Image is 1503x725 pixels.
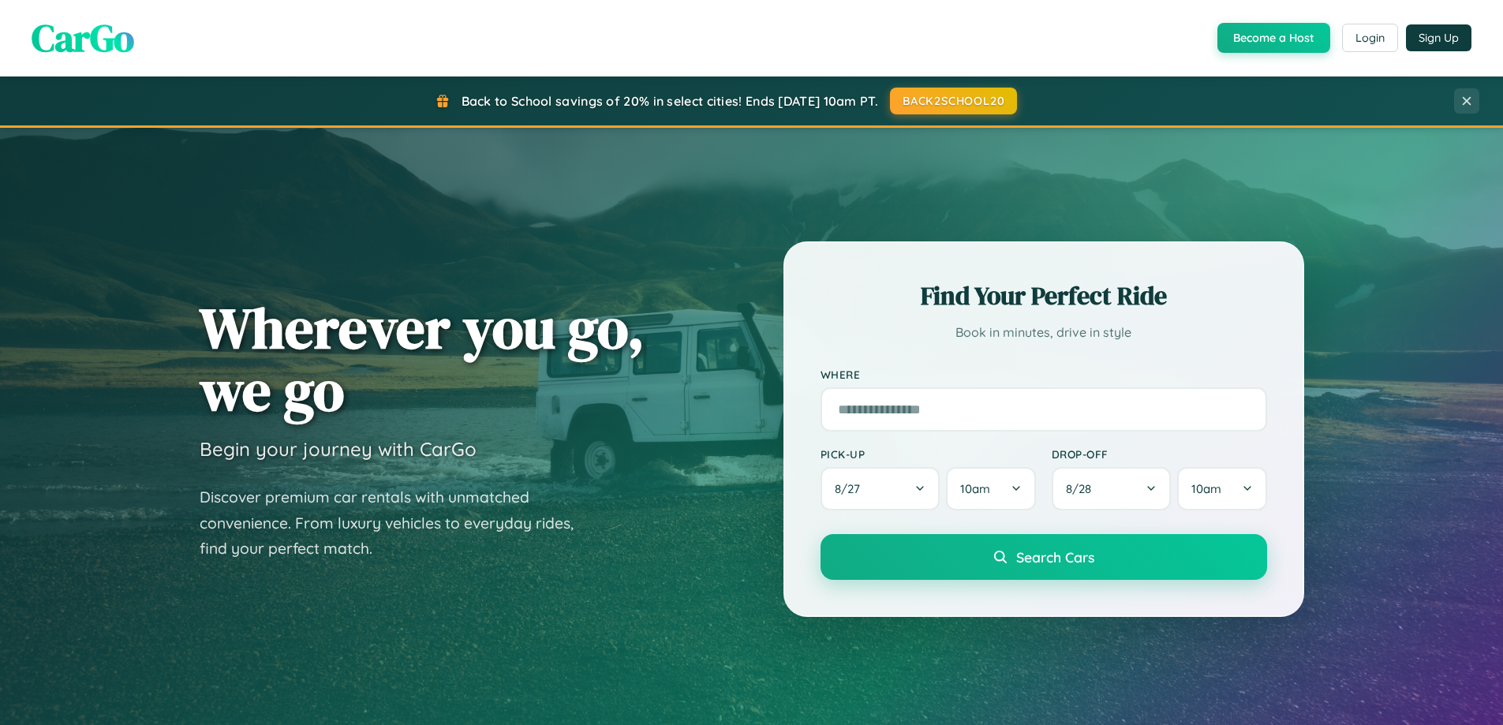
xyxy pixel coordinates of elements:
span: CarGo [32,12,134,64]
button: Login [1342,24,1398,52]
button: 8/28 [1052,467,1172,510]
span: 8 / 28 [1066,481,1099,496]
span: Back to School savings of 20% in select cities! Ends [DATE] 10am PT. [462,93,878,109]
span: 8 / 27 [835,481,868,496]
button: Sign Up [1406,24,1471,51]
span: 10am [1191,481,1221,496]
p: Discover premium car rentals with unmatched convenience. From luxury vehicles to everyday rides, ... [200,484,594,562]
label: Drop-off [1052,447,1267,461]
span: Search Cars [1016,548,1094,566]
h2: Find Your Perfect Ride [821,278,1267,313]
span: 10am [960,481,990,496]
button: 8/27 [821,467,940,510]
button: 10am [946,467,1035,510]
p: Book in minutes, drive in style [821,321,1267,344]
h1: Wherever you go, we go [200,297,645,421]
button: Search Cars [821,534,1267,580]
button: 10am [1177,467,1266,510]
button: BACK2SCHOOL20 [890,88,1017,114]
button: Become a Host [1217,23,1330,53]
label: Where [821,368,1267,381]
label: Pick-up [821,447,1036,461]
h3: Begin your journey with CarGo [200,437,477,461]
